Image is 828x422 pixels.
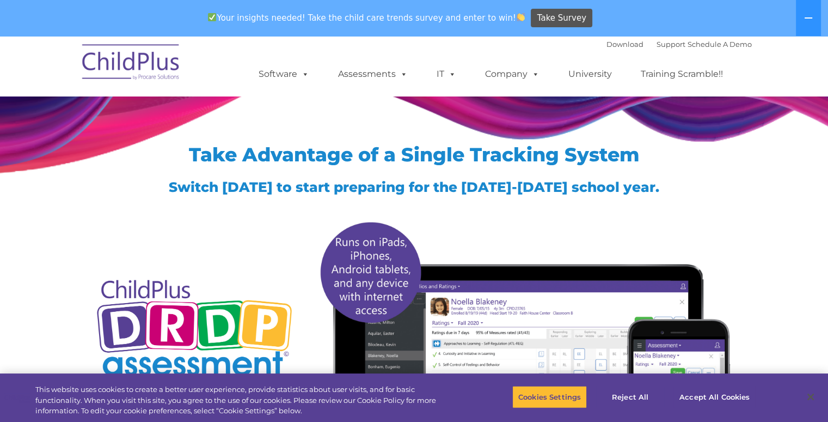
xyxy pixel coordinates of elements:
a: Schedule A Demo [688,40,752,49]
a: Assessments [327,63,419,85]
button: Close [799,385,823,409]
span: Take Advantage of a Single Tracking System [189,143,640,166]
img: ✅ [208,13,216,21]
a: Take Survey [531,9,592,28]
font: | [606,40,752,49]
a: University [557,63,623,85]
a: Company [474,63,550,85]
button: Reject All [596,385,664,408]
img: ChildPlus by Procare Solutions [77,37,186,91]
span: Your insights needed! Take the child care trends survey and enter to win! [204,7,530,28]
a: Support [657,40,685,49]
span: Take Survey [537,9,586,28]
div: This website uses cookies to create a better user experience, provide statistics about user visit... [35,384,456,417]
a: Download [606,40,643,49]
button: Accept All Cookies [673,385,756,408]
img: Copyright - DRDP Logo [93,268,296,391]
a: Training Scramble!! [630,63,734,85]
span: Switch [DATE] to start preparing for the [DATE]-[DATE] school year. [169,179,659,195]
a: Software [248,63,320,85]
a: IT [426,63,467,85]
button: Cookies Settings [512,385,587,408]
img: 👏 [517,13,525,21]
